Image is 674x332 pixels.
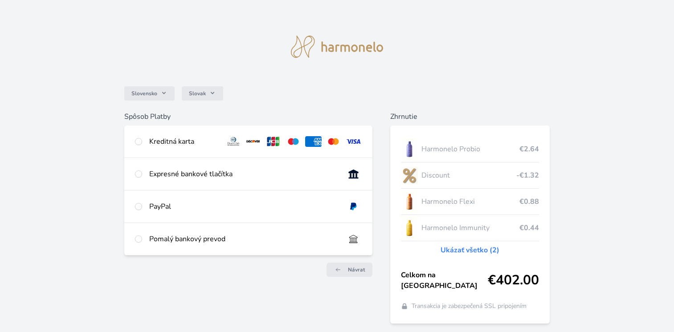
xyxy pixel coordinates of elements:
[401,138,418,160] img: CLEAN_PROBIO_se_stinem_x-lo.jpg
[348,266,365,273] span: Návrat
[519,144,539,154] span: €2.64
[345,169,362,179] img: onlineBanking_SK.svg
[149,136,218,147] div: Kreditná karta
[124,111,372,122] h6: Spôsob Platby
[327,263,372,277] a: Návrat
[519,196,539,207] span: €0.88
[401,270,488,291] span: Celkom na [GEOGRAPHIC_DATA]
[149,234,338,244] div: Pomalý bankový prevod
[401,217,418,239] img: IMMUNITY_se_stinem_x-lo.jpg
[305,136,322,147] img: amex.svg
[421,223,519,233] span: Harmonelo Immunity
[401,190,418,213] img: CLEAN_FLEXI_se_stinem_x-hi_(1)-lo.jpg
[124,86,175,101] button: Slovensko
[131,90,157,97] span: Slovensko
[265,136,282,147] img: jcb.svg
[345,234,362,244] img: bankTransfer_IBAN.svg
[421,196,519,207] span: Harmonelo Flexi
[189,90,206,97] span: Slovak
[421,144,519,154] span: Harmonelo Probio
[516,170,539,181] span: -€1.32
[421,170,516,181] span: Discount
[325,136,342,147] img: mc.svg
[412,302,527,311] span: Transakcia je zabezpečená SSL pripojením
[149,201,338,212] div: PayPal
[285,136,302,147] img: maestro.svg
[225,136,242,147] img: diners.svg
[401,164,418,186] img: discount-lo.png
[149,169,338,179] div: Expresné bankové tlačítka
[345,201,362,212] img: paypal.svg
[245,136,261,147] img: discover.svg
[390,111,550,122] h6: Zhrnutie
[441,245,499,255] a: Ukázať všetko (2)
[519,223,539,233] span: €0.44
[182,86,223,101] button: Slovak
[488,272,539,288] span: €402.00
[345,136,362,147] img: visa.svg
[291,36,384,58] img: logo.svg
